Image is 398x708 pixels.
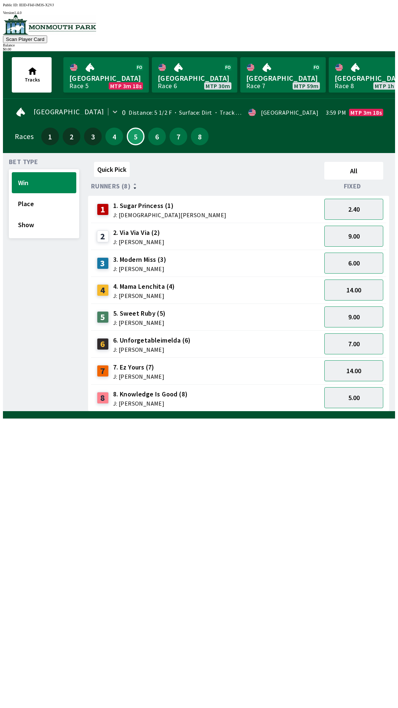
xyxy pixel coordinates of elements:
button: 5.00 [324,387,383,408]
span: IEID-FI4J-IM3S-X2VJ [19,3,54,7]
span: Win [18,178,70,187]
div: Races [15,133,34,139]
span: 7 [171,134,185,139]
span: J: [PERSON_NAME] [113,293,175,299]
span: Place [18,199,70,208]
span: 1. Sugar Princess (1) [113,201,227,211]
span: MTP 59m [294,83,318,89]
button: 4 [105,128,123,145]
button: All [324,162,383,180]
button: 14.00 [324,280,383,301]
button: Tracks [12,57,52,93]
span: 5.00 [348,393,360,402]
span: 1 [43,134,57,139]
button: 14.00 [324,360,383,381]
button: 1 [41,128,59,145]
span: J: [PERSON_NAME] [113,347,191,353]
button: Quick Pick [94,162,130,177]
div: Public ID: [3,3,395,7]
span: Fixed [344,183,361,189]
span: 6 [150,134,164,139]
div: Race 6 [158,83,177,89]
span: [GEOGRAPHIC_DATA] [158,73,231,83]
div: 2 [97,230,109,242]
span: 8. Knowledge Is Good (8) [113,389,188,399]
div: Race 7 [246,83,265,89]
button: Win [12,172,76,193]
span: 14.00 [346,367,361,375]
span: 3:59 PM [326,110,346,115]
div: 6 [97,338,109,350]
div: 5 [97,311,109,323]
button: Show [12,214,76,235]
span: [GEOGRAPHIC_DATA] [246,73,320,83]
span: [GEOGRAPHIC_DATA] [34,109,104,115]
div: Runners (8) [91,183,321,190]
div: 4 [97,284,109,296]
span: Runners (8) [91,183,130,189]
span: 5. Sweet Ruby (5) [113,309,166,318]
span: MTP 3m 18s [110,83,142,89]
button: 7 [170,128,187,145]
span: Surface: Dirt [172,109,212,116]
img: venue logo [3,15,96,35]
span: 6. Unforgetableimelda (6) [113,336,191,345]
span: 2.40 [348,205,360,214]
span: All [328,167,380,175]
span: 5 [129,135,142,138]
span: 4 [107,134,121,139]
span: 2. Via Via Via (2) [113,228,164,237]
span: 4. Mama Lenchita (4) [113,282,175,291]
span: 6.00 [348,259,360,267]
div: Race 8 [335,83,354,89]
span: Bet Type [9,159,38,165]
span: 7. Ez Yours (7) [113,362,164,372]
div: $ 0.00 [3,47,395,51]
button: 2.40 [324,199,383,220]
button: 6.00 [324,253,383,274]
a: [GEOGRAPHIC_DATA]Race 6MTP 30m [152,57,237,93]
button: Place [12,193,76,214]
div: Version 1.4.0 [3,11,395,15]
a: [GEOGRAPHIC_DATA]Race 7MTP 59m [240,57,326,93]
span: 2 [64,134,78,139]
span: Show [18,221,70,229]
span: 3. Modern Miss (3) [113,255,166,264]
span: 7.00 [348,340,360,348]
button: 3 [84,128,102,145]
div: Fixed [321,183,386,190]
button: Scan Player Card [3,35,47,43]
span: 3 [86,134,100,139]
button: 6 [148,128,166,145]
div: 0 [122,110,126,115]
button: 8 [191,128,209,145]
div: [GEOGRAPHIC_DATA] [261,110,318,115]
span: 9.00 [348,232,360,240]
div: 7 [97,365,109,377]
span: J: [PERSON_NAME] [113,374,164,379]
button: 9.00 [324,226,383,247]
span: J: [PERSON_NAME] [113,400,188,406]
span: 14.00 [346,286,361,294]
a: [GEOGRAPHIC_DATA]Race 5MTP 3m 18s [63,57,149,93]
span: J: [PERSON_NAME] [113,320,166,326]
div: 8 [97,392,109,404]
div: Race 5 [69,83,88,89]
span: J: [DEMOGRAPHIC_DATA][PERSON_NAME] [113,212,227,218]
span: Quick Pick [97,165,126,174]
span: J: [PERSON_NAME] [113,239,164,245]
div: 3 [97,257,109,269]
span: J: [PERSON_NAME] [113,266,166,272]
span: MTP 3m 18s [350,110,382,115]
button: 2 [63,128,80,145]
span: Distance: 5 1/2 F [129,109,172,116]
button: 9.00 [324,306,383,327]
span: Tracks [25,76,40,83]
div: 1 [97,204,109,215]
button: 5 [127,128,144,145]
span: 9.00 [348,313,360,321]
div: Balance [3,43,395,47]
span: [GEOGRAPHIC_DATA] [69,73,143,83]
span: 8 [193,134,207,139]
span: MTP 30m [206,83,230,89]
